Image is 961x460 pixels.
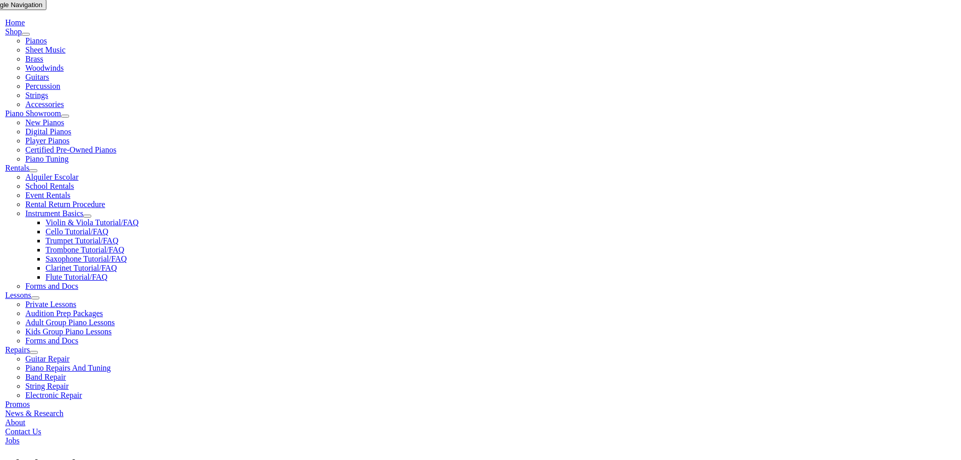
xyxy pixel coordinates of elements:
[25,100,64,109] a: Accessories
[25,64,64,72] a: Woodwinds
[5,345,30,354] a: Repairs
[45,218,139,227] a: Violin & Viola Tutorial/FAQ
[5,18,25,27] a: Home
[25,309,103,318] a: Audition Prep Packages
[25,136,70,145] a: Player Pianos
[61,115,69,118] button: Open submenu of Piano Showroom
[5,418,25,427] a: About
[83,215,91,218] button: Open submenu of Instrument Basics
[25,391,82,399] a: Electronic Repair
[5,27,22,36] a: Shop
[25,36,47,45] a: Pianos
[25,127,71,136] a: Digital Pianos
[25,282,78,290] a: Forms and Docs
[29,169,37,172] button: Open submenu of Rentals
[25,173,78,181] a: Alquiler Escolar
[5,109,61,118] a: Piano Showroom
[25,327,111,336] a: Kids Group Piano Lessons
[25,91,48,99] a: Strings
[5,164,29,172] a: Rentals
[25,82,60,90] a: Percussion
[45,264,117,272] a: Clarinet Tutorial/FAQ
[22,33,30,36] button: Open submenu of Shop
[5,409,64,418] a: News & Research
[25,382,69,390] a: String Repair
[25,200,105,209] a: Rental Return Procedure
[25,45,66,54] a: Sheet Music
[25,73,49,81] a: Guitars
[25,191,70,199] a: Event Rentals
[45,227,108,236] a: Cello Tutorial/FAQ
[31,296,39,299] button: Open submenu of Lessons
[25,373,66,381] a: Band Repair
[25,182,74,190] a: School Rentals
[25,118,64,127] a: New Pianos
[25,155,69,163] a: Piano Tuning
[45,254,127,263] a: Saxophone Tutorial/FAQ
[5,427,41,436] a: Contact Us
[25,145,116,154] a: Certified Pre-Owned Pianos
[25,55,43,63] a: Brass
[45,273,107,281] a: Flute Tutorial/FAQ
[5,436,19,445] a: Jobs
[25,364,110,372] a: Piano Repairs And Tuning
[5,400,30,408] a: Promos
[25,300,76,309] a: Private Lessons
[25,209,83,218] a: Instrument Basics
[25,336,78,345] a: Forms and Docs
[30,351,38,354] button: Open submenu of Repairs
[25,318,115,327] a: Adult Group Piano Lessons
[25,354,70,363] a: Guitar Repair
[45,245,124,254] a: Trombone Tutorial/FAQ
[5,291,31,299] a: Lessons
[45,236,118,245] a: Trumpet Tutorial/FAQ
